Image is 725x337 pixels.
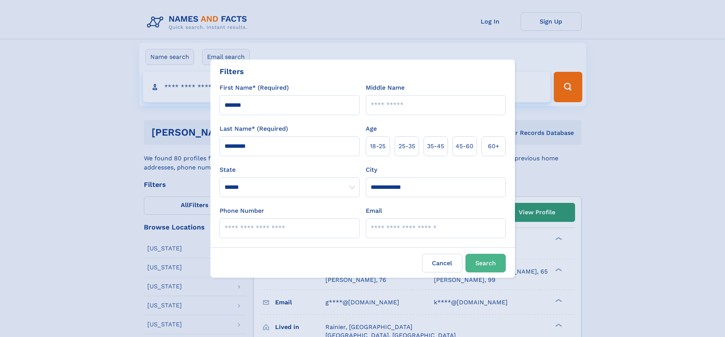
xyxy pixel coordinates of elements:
label: Middle Name [366,83,405,92]
label: Email [366,206,382,215]
span: 25‑35 [398,142,415,151]
label: Cancel [422,254,462,272]
span: 45‑60 [456,142,473,151]
label: Phone Number [220,206,264,215]
label: Last Name* (Required) [220,124,288,133]
label: First Name* (Required) [220,83,289,92]
span: 35‑45 [427,142,444,151]
label: State [220,165,360,174]
label: Age [366,124,377,133]
div: Filters [220,66,244,77]
span: 60+ [488,142,499,151]
label: City [366,165,377,174]
button: Search [465,254,506,272]
span: 18‑25 [370,142,386,151]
